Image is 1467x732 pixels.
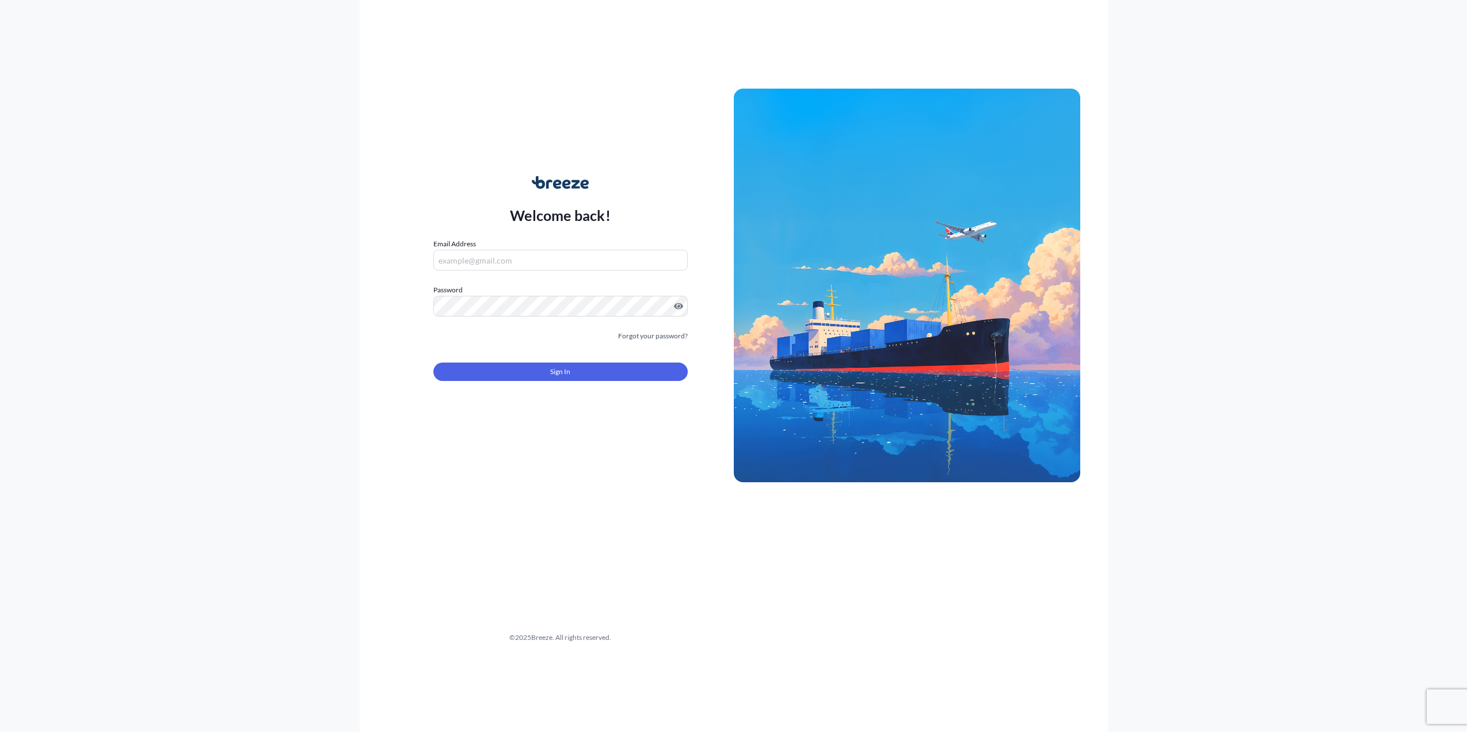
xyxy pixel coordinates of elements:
[433,284,688,296] label: Password
[618,330,688,342] a: Forgot your password?
[433,363,688,381] button: Sign In
[387,632,734,643] div: © 2025 Breeze. All rights reserved.
[734,89,1080,482] img: Ship illustration
[550,366,570,378] span: Sign In
[674,302,683,311] button: Show password
[433,238,476,250] label: Email Address
[510,206,611,224] p: Welcome back!
[433,250,688,270] input: example@gmail.com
